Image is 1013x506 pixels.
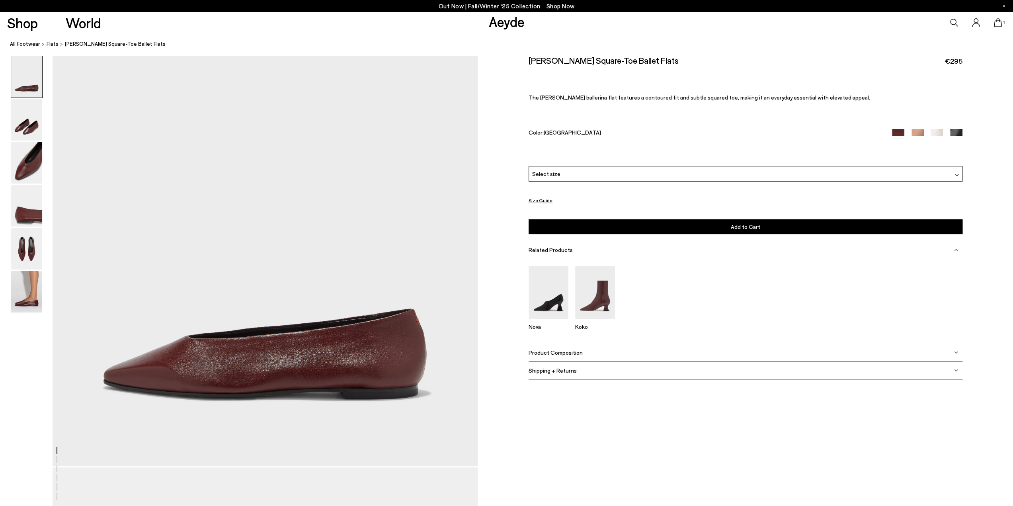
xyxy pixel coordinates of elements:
[994,18,1002,27] a: 1
[954,350,958,354] img: svg%3E
[47,40,59,48] a: flats
[11,56,42,98] img: Betty Square-Toe Ballet Flats - Image 1
[529,219,962,234] button: Add to Cart
[529,129,878,138] div: Color:
[529,94,870,101] span: The [PERSON_NAME] ballerina flat features a contoured fit and subtle squared toe, making it an ev...
[529,323,568,330] p: Nova
[532,170,560,178] span: Select size
[11,185,42,227] img: Betty Square-Toe Ballet Flats - Image 4
[575,313,615,330] a: Koko Leather Ankle Boots Koko
[529,349,583,356] span: Product Composition
[65,40,166,48] span: [PERSON_NAME] Square-Toe Ballet Flats
[439,1,575,11] p: Out Now | Fall/Winter ‘25 Collection
[11,271,42,313] img: Betty Square-Toe Ballet Flats - Image 6
[7,16,38,30] a: Shop
[11,228,42,270] img: Betty Square-Toe Ballet Flats - Image 5
[1002,21,1006,25] span: 1
[529,313,568,330] a: Nova Regal Pumps Nova
[955,173,959,177] img: svg%3E
[488,13,524,30] a: Aeyde
[575,323,615,330] p: Koko
[529,55,679,65] h2: [PERSON_NAME] Square-Toe Ballet Flats
[547,2,575,10] span: Navigate to /collections/new-in
[731,223,760,230] span: Add to Cart
[954,248,958,252] img: svg%3E
[954,368,958,372] img: svg%3E
[529,246,573,253] span: Related Products
[11,99,42,141] img: Betty Square-Toe Ballet Flats - Image 2
[544,129,601,135] span: [GEOGRAPHIC_DATA]
[529,266,568,319] img: Nova Regal Pumps
[575,266,615,319] img: Koko Leather Ankle Boots
[945,56,962,66] span: €295
[66,16,101,30] a: World
[47,41,59,47] span: flats
[10,33,1013,55] nav: breadcrumb
[529,367,577,374] span: Shipping + Returns
[529,195,552,205] button: Size Guide
[11,142,42,184] img: Betty Square-Toe Ballet Flats - Image 3
[10,40,40,48] a: All Footwear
